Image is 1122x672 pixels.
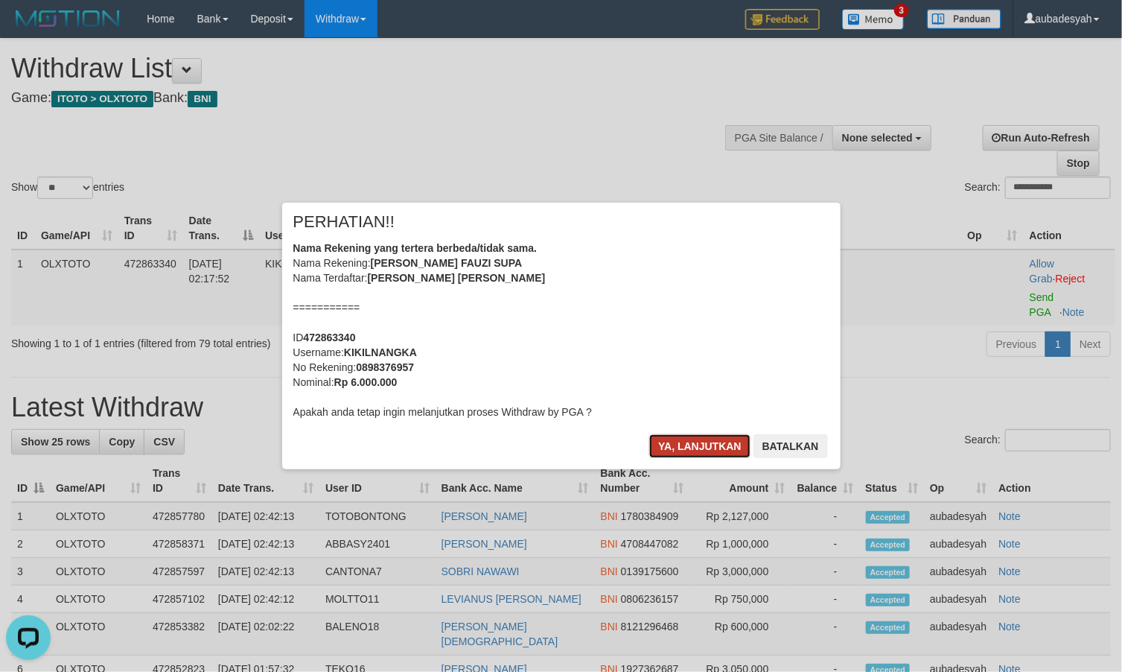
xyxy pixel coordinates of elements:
b: KIKILNANGKA [344,346,417,358]
b: [PERSON_NAME] [PERSON_NAME] [368,272,546,284]
b: Nama Rekening yang tertera berbeda/tidak sama. [293,242,538,254]
span: PERHATIAN!! [293,215,395,229]
button: Ya, lanjutkan [649,434,750,458]
b: 472863340 [304,332,356,343]
b: [PERSON_NAME] FAUZI SUPA [371,257,523,269]
div: Nama Rekening: Nama Terdaftar: =========== ID Username: No Rekening: Nominal: Apakah anda tetap i... [293,241,829,419]
b: Rp 6.000.000 [334,376,398,388]
b: 0898376957 [356,361,414,373]
button: Batalkan [753,434,828,458]
button: Open LiveChat chat widget [6,6,51,51]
